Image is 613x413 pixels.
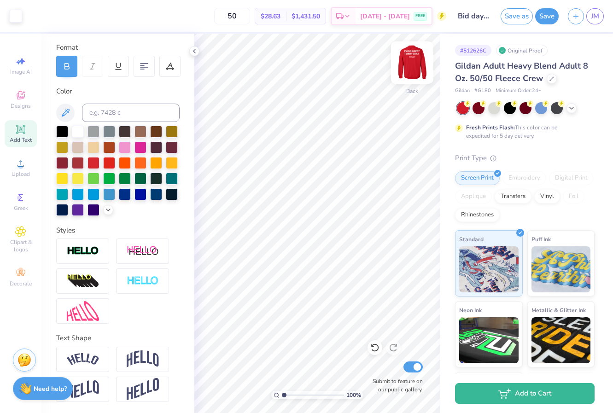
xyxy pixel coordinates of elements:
img: Neon Ink [459,317,519,363]
div: Back [406,87,418,95]
img: Puff Ink [531,246,591,292]
span: Decorate [10,280,32,287]
span: [DATE] - [DATE] [360,12,410,21]
img: 3d Illusion [67,274,99,289]
img: Stroke [67,246,99,256]
strong: Need help? [34,384,67,393]
span: Greek [14,204,28,212]
input: e.g. 7428 c [82,104,180,122]
span: Add Text [10,136,32,144]
span: Gildan Adult Heavy Blend Adult 8 Oz. 50/50 Fleece Crew [455,60,588,84]
img: Arch [127,350,159,368]
div: Screen Print [455,171,500,185]
label: Submit to feature on our public gallery. [368,377,423,394]
img: Back [394,44,431,81]
div: Applique [455,190,492,204]
span: Metallic & Glitter Ink [531,305,586,315]
span: Neon Ink [459,305,482,315]
img: Standard [459,246,519,292]
span: FREE [415,13,425,19]
img: Shadow [127,245,159,257]
span: Standard [459,234,484,244]
img: Arc [67,353,99,366]
img: Free Distort [67,301,99,321]
span: Puff Ink [531,234,551,244]
span: $1,431.50 [292,12,320,21]
span: Minimum Order: 24 + [496,87,542,95]
span: Gildan [455,87,470,95]
span: Clipart & logos [5,238,37,253]
button: Save as [501,8,533,24]
div: Color [56,86,180,97]
span: Image AI [10,68,32,76]
span: 100 % [346,391,361,399]
div: Original Proof [496,45,548,56]
div: This color can be expedited for 5 day delivery. [466,123,579,140]
div: Digital Print [549,171,594,185]
span: $28.63 [261,12,280,21]
input: – – [214,8,250,24]
span: Upload [12,170,30,178]
img: Flag [67,380,99,398]
img: Negative Space [127,276,159,286]
div: Vinyl [534,190,560,204]
input: Untitled Design [451,7,496,25]
div: Embroidery [502,171,546,185]
div: Foil [563,190,584,204]
div: Transfers [495,190,531,204]
a: JM [586,8,604,24]
div: # 512626C [455,45,491,56]
div: Print Type [455,153,595,163]
span: # G180 [474,87,491,95]
span: Designs [11,102,31,110]
div: Styles [56,225,180,236]
div: Text Shape [56,333,180,343]
div: Rhinestones [455,208,500,222]
img: Metallic & Glitter Ink [531,317,591,363]
button: Add to Cart [455,383,595,404]
button: Save [535,8,559,24]
img: Rise [127,378,159,401]
span: JM [591,11,599,22]
strong: Fresh Prints Flash: [466,124,515,131]
div: Format [56,42,181,53]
